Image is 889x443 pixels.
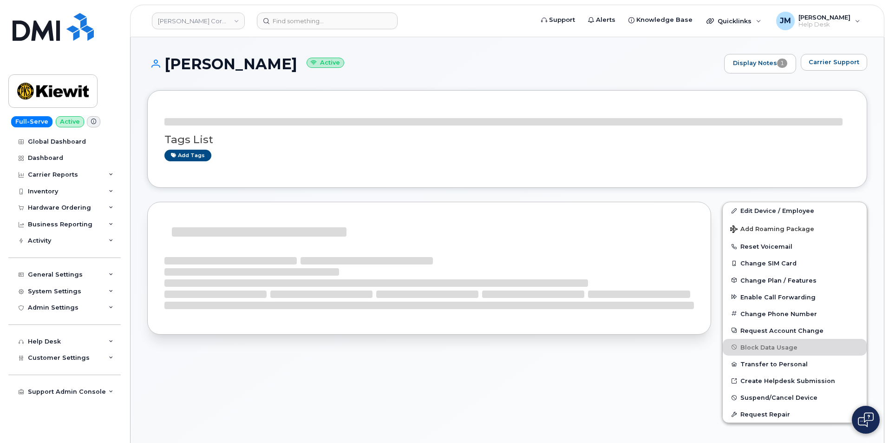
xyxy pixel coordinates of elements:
span: 1 [777,59,787,68]
button: Block Data Usage [723,339,867,356]
span: Carrier Support [809,58,859,66]
button: Transfer to Personal [723,356,867,372]
small: Active [307,58,344,68]
img: Open chat [858,412,874,427]
h3: Tags List [164,134,850,145]
button: Reset Voicemail [723,238,867,255]
button: Request Account Change [723,322,867,339]
span: Enable Call Forwarding [740,293,816,300]
button: Request Repair [723,406,867,423]
button: Change Plan / Features [723,272,867,289]
button: Enable Call Forwarding [723,289,867,305]
button: Change SIM Card [723,255,867,271]
a: Display Notes1 [724,54,796,73]
button: Add Roaming Package [723,219,867,238]
h1: [PERSON_NAME] [147,56,719,72]
span: Change Plan / Features [740,277,817,284]
a: Add tags [164,150,211,161]
span: Suspend/Cancel Device [740,394,817,401]
span: Add Roaming Package [730,225,814,234]
a: Create Helpdesk Submission [723,372,867,389]
button: Suspend/Cancel Device [723,389,867,406]
a: Edit Device / Employee [723,202,867,219]
button: Change Phone Number [723,305,867,322]
button: Carrier Support [801,54,867,71]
